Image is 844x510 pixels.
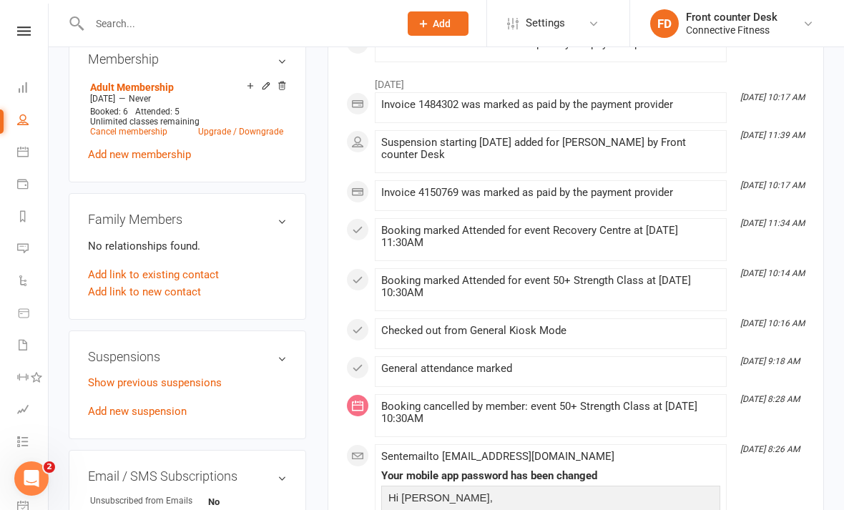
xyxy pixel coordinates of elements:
[686,11,777,24] div: Front counter Desk
[90,107,128,117] span: Booked: 6
[385,489,717,510] p: Hi [PERSON_NAME],
[408,11,468,36] button: Add
[381,450,614,463] span: Sent email to [EMAIL_ADDRESS][DOMAIN_NAME]
[88,212,287,227] h3: Family Members
[90,117,200,127] span: Unlimited classes remaining
[346,69,805,92] li: [DATE]
[381,187,720,199] div: Invoice 4150769 was marked as paid by the payment provider
[17,170,49,202] a: Payments
[88,405,187,418] a: Add new suspension
[129,94,151,104] span: Never
[740,92,805,102] i: [DATE] 10:17 AM
[90,82,174,93] a: Adult Membership
[740,180,805,190] i: [DATE] 10:17 AM
[88,376,222,389] a: Show previous suspensions
[381,363,720,375] div: General attendance marked
[740,130,805,140] i: [DATE] 11:39 AM
[85,14,389,34] input: Search...
[381,99,720,111] div: Invoice 1484302 was marked as paid by the payment provider
[740,356,800,366] i: [DATE] 9:18 AM
[17,73,49,105] a: Dashboard
[198,127,283,137] a: Upgrade / Downgrade
[381,470,720,482] div: Your mobile app password has been changed
[381,137,720,161] div: Suspension starting [DATE] added for [PERSON_NAME] by Front counter Desk
[90,94,115,104] span: [DATE]
[90,494,208,508] div: Unsubscribed from Emails
[381,401,720,425] div: Booking cancelled by member: event 50+ Strength Class at [DATE] 10:30AM
[88,469,287,484] h3: Email / SMS Subscriptions
[740,444,800,454] i: [DATE] 8:26 AM
[381,225,720,249] div: Booking marked Attended for event Recovery Centre at [DATE] 11:30AM
[87,93,287,104] div: —
[686,24,777,36] div: Connective Fitness
[90,127,167,137] a: Cancel membership
[17,298,49,330] a: Product Sales
[208,496,220,507] strong: No
[740,218,805,228] i: [DATE] 11:34 AM
[381,325,720,337] div: Checked out from General Kiosk Mode
[526,7,565,39] span: Settings
[17,202,49,234] a: Reports
[88,237,287,255] p: No relationships found.
[17,105,49,137] a: People
[381,275,720,299] div: Booking marked Attended for event 50+ Strength Class at [DATE] 10:30AM
[88,350,287,364] h3: Suspensions
[88,283,201,300] a: Add link to new contact
[740,268,805,278] i: [DATE] 10:14 AM
[17,137,49,170] a: Calendar
[88,148,191,161] a: Add new membership
[44,461,55,473] span: 2
[17,395,49,427] a: Assessments
[14,461,49,496] iframe: Intercom live chat
[740,318,805,328] i: [DATE] 10:16 AM
[650,9,679,38] div: FD
[88,52,287,67] h3: Membership
[17,459,49,491] a: What's New
[135,107,180,117] span: Attended: 5
[433,18,451,29] span: Add
[740,394,800,404] i: [DATE] 8:28 AM
[88,266,219,283] a: Add link to existing contact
